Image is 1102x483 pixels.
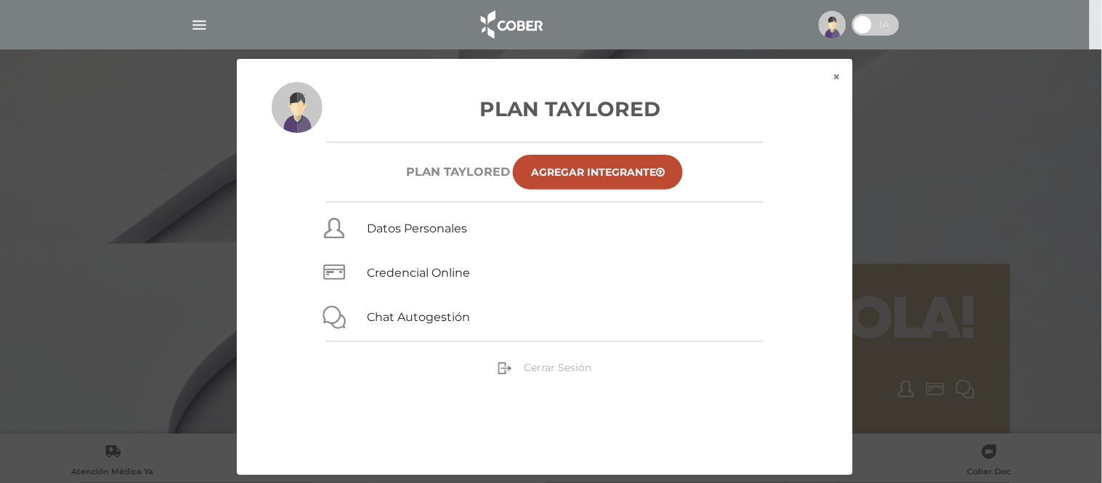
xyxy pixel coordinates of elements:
[272,82,323,133] img: profile-placeholder.svg
[367,222,467,235] a: Datos Personales
[190,16,208,34] img: Cober_menu-lines-white.svg
[498,361,512,376] img: sign-out.png
[498,360,591,373] a: Cerrar Sesión
[406,165,510,179] h6: Plan TAYLORED
[822,59,853,95] button: ×
[473,7,549,42] img: logo_cober_home-white.png
[513,155,683,190] a: Agregar Integrante
[367,266,470,280] a: Credencial Online
[819,11,846,38] img: profile-placeholder.svg
[367,310,470,324] a: Chat Autogestión
[272,94,818,124] h3: Plan Taylored
[524,361,591,374] span: Cerrar Sesión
